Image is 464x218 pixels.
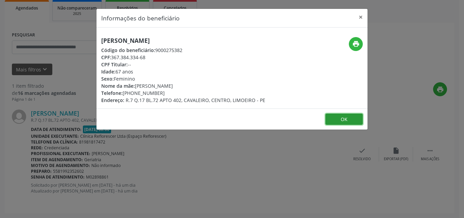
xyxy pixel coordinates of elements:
span: Endereço: [101,97,124,103]
h5: [PERSON_NAME] [101,37,265,44]
div: -- [101,61,265,68]
div: Feminino [101,75,265,82]
button: OK [325,114,363,125]
span: Telefone: [101,90,123,96]
h5: Informações do beneficiário [101,14,180,22]
span: CPF Titular: [101,61,128,68]
span: Nome da mãe: [101,83,135,89]
span: Idade: [101,68,115,75]
div: 67 anos [101,68,265,75]
button: print [349,37,363,51]
span: Sexo: [101,76,114,82]
div: 9000275382 [101,47,265,54]
span: CPF: [101,54,111,61]
button: Close [354,9,368,26]
span: R.7 Q.17 BL.72 APTO 402, CAVALEIRO, CENTRO, LIMOEIRO - PE [126,97,265,103]
i: print [352,40,360,48]
div: [PHONE_NUMBER] [101,89,265,97]
div: 367.384.334-68 [101,54,265,61]
span: Código do beneficiário: [101,47,155,53]
div: [PERSON_NAME] [101,82,265,89]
